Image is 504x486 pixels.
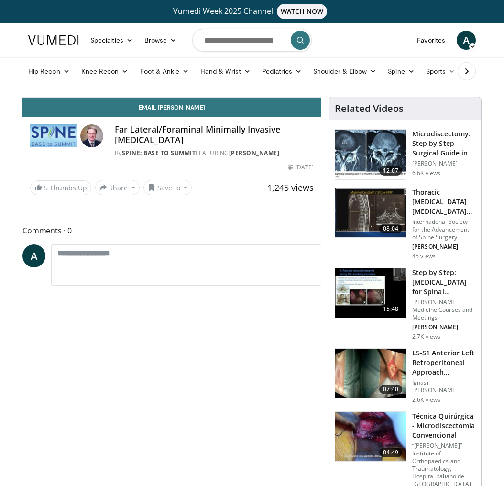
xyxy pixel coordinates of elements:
[335,188,406,238] img: c043c173-3789-4c28-8fc9-1ace8073d3ad.150x105_q85_crop-smart_upscale.jpg
[379,385,402,394] span: 07:40
[412,218,475,241] p: International Society for the Advancement of Spine Surgery
[379,304,402,314] span: 15:48
[277,4,328,19] span: WATCH NOW
[412,188,475,216] h3: Thoracic [MEDICAL_DATA] [MEDICAL_DATA] for Calcified Giant Thoracic HNP's: A…
[115,149,314,157] div: By FEATURING
[95,180,140,195] button: Share
[195,62,256,81] a: Hand & Wrist
[379,224,402,233] span: 08:04
[412,160,475,167] p: [PERSON_NAME]
[412,169,440,177] p: 6.6K views
[335,412,406,462] img: 9dfc443a-748a-4d6f-9e49-984155587c76.150x105_q85_crop-smart_upscale.jpg
[335,348,475,404] a: 07:40 L5-S1 Anterior Left Retroperitoneal Approach [MEDICAL_DATA] and Arthropl… Ignasi [PERSON_NA...
[22,98,321,117] a: Email [PERSON_NAME]
[30,124,77,147] img: Spine: Base to Summit
[457,31,476,50] a: A
[22,224,321,237] span: Comments 0
[420,62,461,81] a: Sports
[412,411,475,440] h3: Técnica Quirúrgica - Microdiscectomía Convencional
[143,180,192,195] button: Save to
[379,448,402,457] span: 04:49
[335,268,406,318] img: 93c73682-4e4b-46d1-bf6b-7a2dde3b5875.150x105_q85_crop-smart_upscale.jpg
[335,349,406,398] img: 2bf84e69-c046-4057-be49-a73fba32d551.150x105_q85_crop-smart_upscale.jpg
[382,62,420,81] a: Spine
[122,149,196,157] a: Spine: Base to Summit
[412,253,436,260] p: 45 views
[139,31,183,50] a: Browse
[335,268,475,341] a: 15:48 Step by Step: [MEDICAL_DATA] for Spinal Pathology [PERSON_NAME] Medicine Courses and Meetin...
[30,180,91,195] a: 5 Thumbs Up
[22,4,482,19] a: Vumedi Week 2025 ChannelWATCH NOW
[379,166,402,176] span: 12:07
[192,29,312,52] input: Search topics, interventions
[22,244,45,267] a: A
[44,183,48,192] span: 5
[335,129,475,180] a: 12:07 Microdiscectomy: Step by Step Surgical Guide in HD [PERSON_NAME] 6.6K views
[412,379,475,394] p: Ignasi [PERSON_NAME]
[335,130,406,179] img: 309c8dce-4554-4cdb-9caa-16f8efb5007a.150x105_q85_crop-smart_upscale.jpg
[307,62,382,81] a: Shoulder & Elbow
[335,188,475,260] a: 08:04 Thoracic [MEDICAL_DATA] [MEDICAL_DATA] for Calcified Giant Thoracic HNP's: A… International...
[412,243,475,251] p: [PERSON_NAME]
[412,268,475,297] h3: Step by Step: [MEDICAL_DATA] for Spinal Pathology
[229,149,280,157] a: [PERSON_NAME]
[335,103,404,114] h4: Related Videos
[85,31,139,50] a: Specialties
[412,323,475,331] p: [PERSON_NAME]
[256,62,307,81] a: Pediatrics
[28,35,79,45] img: VuMedi Logo
[412,348,475,377] h3: L5-S1 Anterior Left Retroperitoneal Approach [MEDICAL_DATA] and Arthropl…
[134,62,195,81] a: Foot & Ankle
[267,182,314,193] span: 1,245 views
[412,396,440,404] p: 2.6K views
[80,124,103,147] img: Avatar
[115,124,314,145] h4: Far Lateral/Foraminal Minimally Invasive [MEDICAL_DATA]
[76,62,134,81] a: Knee Recon
[412,333,440,341] p: 2.7K views
[412,298,475,321] p: [PERSON_NAME] Medicine Courses and Meetings
[412,129,475,158] h3: Microdiscectomy: Step by Step Surgical Guide in HD
[288,163,314,172] div: [DATE]
[411,31,451,50] a: Favorites
[22,62,76,81] a: Hip Recon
